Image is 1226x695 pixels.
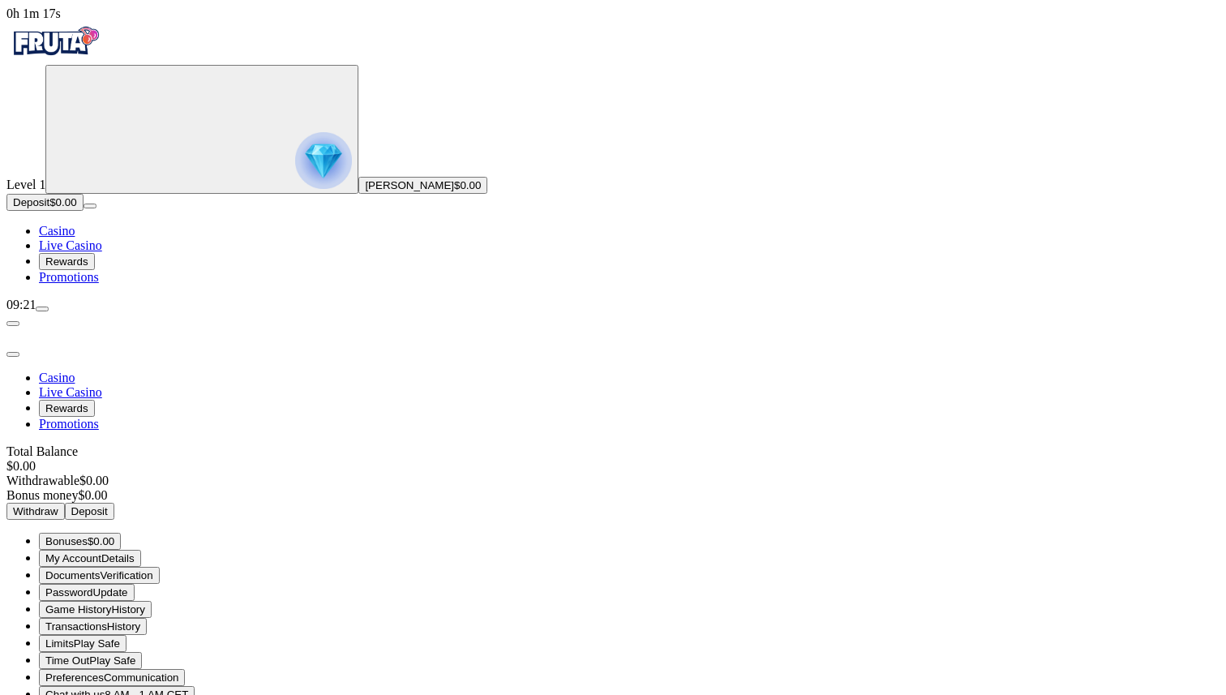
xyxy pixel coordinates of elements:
[6,352,19,357] button: close
[39,635,126,652] button: limits iconLimitsPlay Safe
[45,586,93,598] span: Password
[6,371,1220,431] nav: Main menu
[6,474,1220,488] div: $0.00
[6,444,1220,474] div: Total Balance
[6,21,1220,285] nav: Primary
[45,603,111,616] span: Game History
[6,21,104,62] img: Fruta
[358,177,487,194] button: [PERSON_NAME]$0.00
[6,194,84,211] button: Depositplus icon$0.00
[6,178,45,191] span: Level 1
[107,620,140,633] span: History
[101,552,135,564] span: Details
[6,321,19,326] button: chevron-left icon
[39,400,95,417] button: Rewards
[45,552,101,564] span: My Account
[6,50,104,64] a: Fruta
[39,584,135,601] button: lock iconPasswordUpdate
[71,505,108,517] span: Deposit
[39,417,99,431] a: Promotions
[49,196,76,208] span: $0.00
[6,488,1220,503] div: $0.00
[39,550,141,567] button: user iconMy AccountDetails
[39,253,95,270] button: Rewards
[6,488,78,502] span: Bonus money
[45,569,100,581] span: Documents
[39,385,102,399] a: Live Casino
[39,652,142,669] button: clock iconTime OutPlay Safe
[365,179,454,191] span: [PERSON_NAME]
[6,503,65,520] button: Withdraw
[39,270,99,284] a: Promotions
[6,459,1220,474] div: $0.00
[39,618,147,635] button: credit-card iconTransactionsHistory
[84,204,96,208] button: menu
[36,307,49,311] button: menu
[45,255,88,268] span: Rewards
[45,620,107,633] span: Transactions
[39,567,160,584] button: doc iconDocumentsVerification
[6,224,1220,285] nav: Main menu
[295,132,352,189] img: reward progress
[65,503,114,520] button: Deposit
[39,224,75,238] a: Casino
[39,601,152,618] button: 777 iconGame HistoryHistory
[104,671,179,684] span: Communication
[45,637,74,650] span: Limits
[93,586,128,598] span: Update
[45,654,89,667] span: Time Out
[39,238,102,252] a: Live Casino
[89,654,135,667] span: Play Safe
[6,6,61,20] span: user session time
[45,65,358,194] button: reward progress
[39,533,121,550] button: smiley iconBonuses$0.00
[45,671,104,684] span: Preferences
[88,535,114,547] span: $0.00
[45,402,88,414] span: Rewards
[454,179,481,191] span: $0.00
[111,603,144,616] span: History
[13,196,49,208] span: Deposit
[39,371,75,384] a: Casino
[74,637,120,650] span: Play Safe
[39,669,185,686] button: info iconPreferencesCommunication
[45,535,88,547] span: Bonuses
[6,298,36,311] span: 09:21
[100,569,152,581] span: Verification
[13,505,58,517] span: Withdraw
[6,474,79,487] span: Withdrawable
